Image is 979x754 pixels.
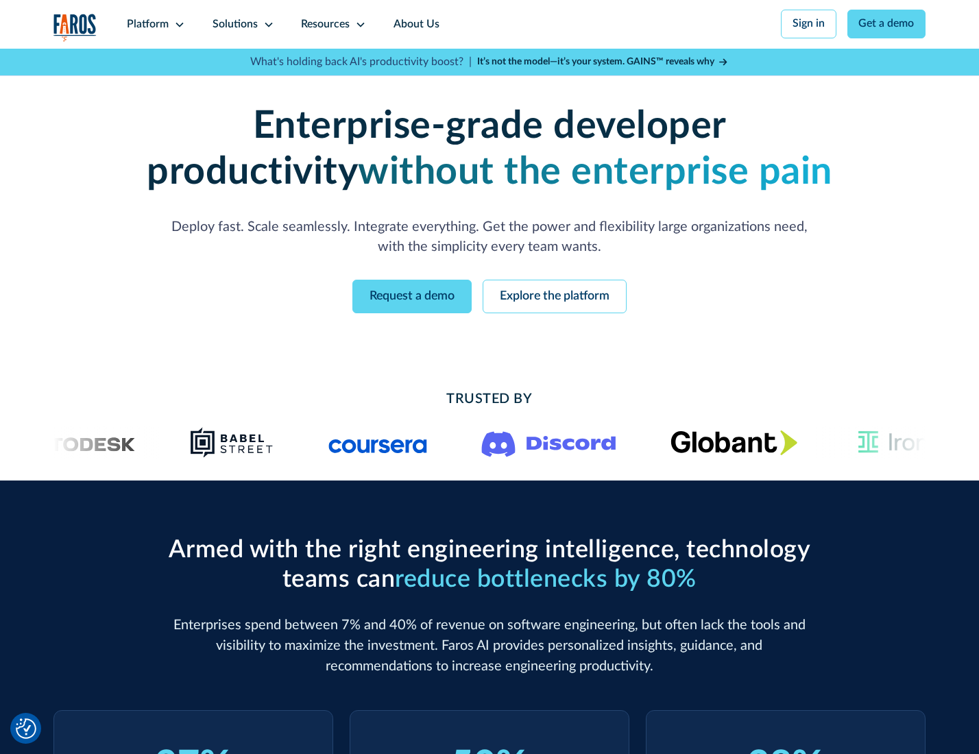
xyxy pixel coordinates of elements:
img: Globant's logo [670,430,797,455]
span: reduce bottlenecks by 80% [395,567,697,592]
strong: without the enterprise pain [358,153,832,191]
strong: It’s not the model—it’s your system. GAINS™ reveals why [477,57,714,66]
img: Logo of the online learning platform Coursera. [328,432,427,454]
div: Resources [301,16,350,33]
img: Logo of the communication platform Discord. [481,428,616,457]
a: Request a demo [352,280,472,313]
a: home [53,14,97,42]
a: Sign in [781,10,836,38]
p: Deploy fast. Scale seamlessly. Integrate everything. Get the power and flexibility large organiza... [162,217,817,258]
img: Babel Street logo png [190,426,274,459]
strong: Enterprise-grade developer productivity [147,107,726,191]
div: Solutions [213,16,258,33]
button: Cookie Settings [16,718,36,739]
img: Revisit consent button [16,718,36,739]
a: Get a demo [847,10,926,38]
p: Enterprises spend between 7% and 40% of revenue on software engineering, but often lack the tools... [162,616,817,677]
h2: Trusted By [162,389,817,410]
a: It’s not the model—it’s your system. GAINS™ reveals why [477,55,729,69]
div: Platform [127,16,169,33]
h2: Armed with the right engineering intelligence, technology teams can [162,535,817,594]
p: What's holding back AI's productivity boost? | [250,54,472,71]
img: Logo of the analytics and reporting company Faros. [53,14,97,42]
a: Explore the platform [483,280,627,313]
